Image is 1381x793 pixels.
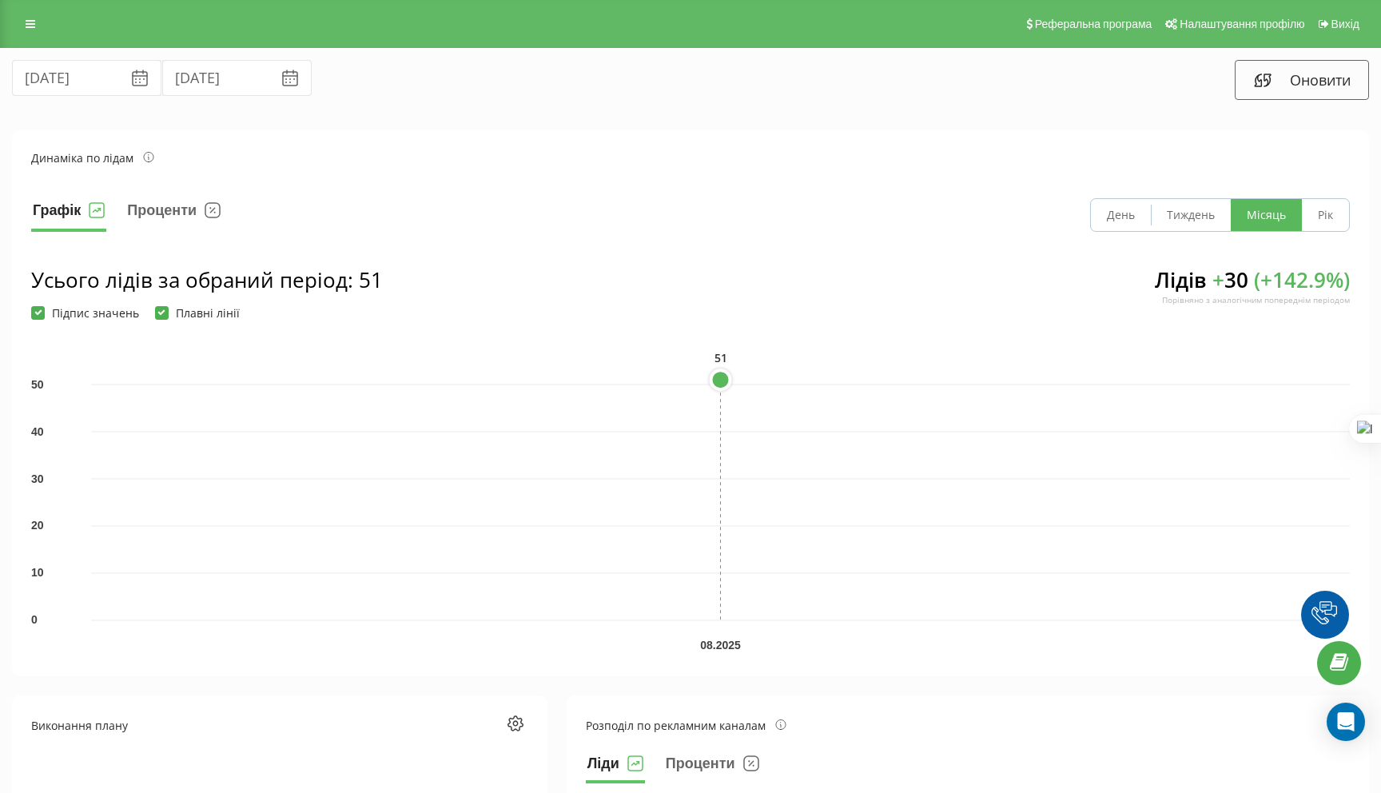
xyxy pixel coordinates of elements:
button: Місяць [1231,199,1302,231]
span: Реферальна програма [1035,18,1152,30]
div: Усього лідів за обраний період : 51 [31,265,383,294]
button: Проценти [664,751,761,783]
span: Налаштування профілю [1180,18,1304,30]
div: Порівняно з аналогічним попереднім періодом [1155,294,1350,305]
text: 20 [31,519,44,532]
button: Графік [31,198,106,232]
div: Виконання плану [31,717,128,734]
span: Вихід [1331,18,1359,30]
div: Розподіл по рекламним каналам [586,717,786,734]
text: 50 [31,378,44,391]
text: 10 [31,566,44,579]
text: 0 [31,613,38,626]
button: Тиждень [1151,199,1231,231]
label: Плавні лінії [155,306,240,320]
button: Рік [1302,199,1349,231]
button: Проценти [125,198,222,232]
span: ( + 142.9 %) [1254,265,1350,294]
div: Динаміка по лідам [31,149,154,166]
text: 08.2025 [700,639,741,652]
button: Ліди [586,751,645,783]
div: Лідів 30 [1155,265,1350,320]
span: + [1212,265,1224,294]
button: День [1091,199,1151,231]
text: 40 [31,425,44,438]
button: Оновити [1235,60,1369,100]
div: Open Intercom Messenger [1327,703,1365,741]
text: 51 [714,350,727,365]
text: 30 [31,472,44,484]
label: Підпис значень [31,306,139,320]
